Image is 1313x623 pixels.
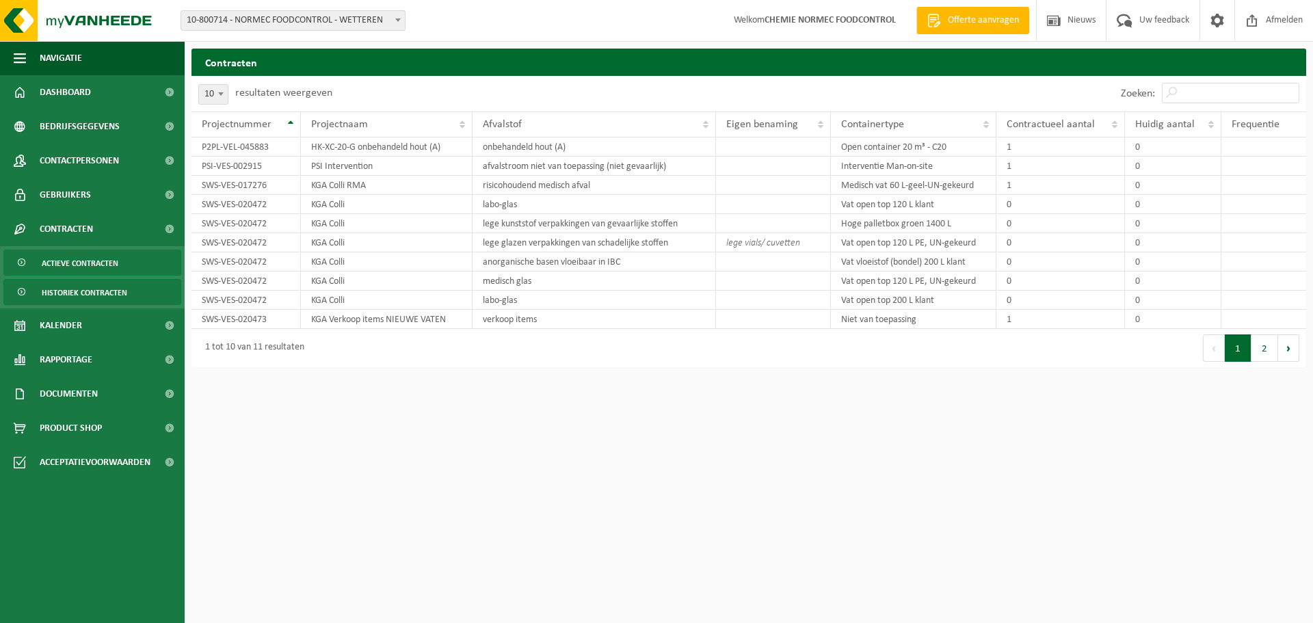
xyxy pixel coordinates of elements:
[1121,88,1155,99] label: Zoeken:
[191,310,301,329] td: SWS-VES-020473
[996,271,1125,291] td: 0
[726,238,800,248] i: lege vials/ cuvetten
[1125,157,1221,176] td: 0
[831,252,997,271] td: Vat vloeistof (bondel) 200 L klant
[916,7,1029,34] a: Offerte aanvragen
[301,271,473,291] td: KGA Colli
[765,15,896,25] strong: CHEMIE NORMEC FOODCONTROL
[831,291,997,310] td: Vat open top 200 L klant
[40,377,98,411] span: Documenten
[1125,176,1221,195] td: 0
[301,176,473,195] td: KGA Colli RMA
[1125,271,1221,291] td: 0
[191,291,301,310] td: SWS-VES-020472
[831,176,997,195] td: Medisch vat 60 L-geel-UN-gekeurd
[191,49,1306,75] h2: Contracten
[1203,334,1225,362] button: Previous
[42,280,127,306] span: Historiek contracten
[191,252,301,271] td: SWS-VES-020472
[202,119,271,130] span: Projectnummer
[996,195,1125,214] td: 0
[1007,119,1095,130] span: Contractueel aantal
[198,336,304,360] div: 1 tot 10 van 11 resultaten
[726,119,798,130] span: Eigen benaming
[1125,214,1221,233] td: 0
[40,411,102,445] span: Product Shop
[831,310,997,329] td: Niet van toepassing
[40,343,92,377] span: Rapportage
[996,291,1125,310] td: 0
[996,137,1125,157] td: 1
[1125,233,1221,252] td: 0
[1125,291,1221,310] td: 0
[831,214,997,233] td: Hoge palletbox groen 1400 L
[473,176,716,195] td: risicohoudend medisch afval
[191,157,301,176] td: PSI-VES-002915
[996,157,1125,176] td: 1
[841,119,904,130] span: Containertype
[301,214,473,233] td: KGA Colli
[473,233,716,252] td: lege glazen verpakkingen van schadelijke stoffen
[301,252,473,271] td: KGA Colli
[473,271,716,291] td: medisch glas
[181,11,405,30] span: 10-800714 - NORMEC FOODCONTROL - WETTEREN
[473,252,716,271] td: anorganische basen vloeibaar in IBC
[831,137,997,157] td: Open container 20 m³ - C20
[1251,334,1278,362] button: 2
[191,176,301,195] td: SWS-VES-017276
[40,109,120,144] span: Bedrijfsgegevens
[40,445,150,479] span: Acceptatievoorwaarden
[301,137,473,157] td: HK-XC-20-G onbehandeld hout (A)
[1125,195,1221,214] td: 0
[473,157,716,176] td: afvalstroom niet van toepassing (niet gevaarlijk)
[40,144,119,178] span: Contactpersonen
[473,310,716,329] td: verkoop items
[1232,119,1279,130] span: Frequentie
[1135,119,1195,130] span: Huidig aantal
[996,233,1125,252] td: 0
[996,310,1125,329] td: 1
[40,178,91,212] span: Gebruikers
[1278,334,1299,362] button: Next
[996,176,1125,195] td: 1
[40,212,93,246] span: Contracten
[996,214,1125,233] td: 0
[473,291,716,310] td: labo-glas
[301,157,473,176] td: PSI Intervention
[1225,334,1251,362] button: 1
[1125,137,1221,157] td: 0
[40,75,91,109] span: Dashboard
[473,214,716,233] td: lege kunststof verpakkingen van gevaarlijke stoffen
[40,41,82,75] span: Navigatie
[181,10,406,31] span: 10-800714 - NORMEC FOODCONTROL - WETTEREN
[301,310,473,329] td: KGA Verkoop items NIEUWE VATEN
[198,84,228,105] span: 10
[3,279,181,305] a: Historiek contracten
[473,195,716,214] td: labo-glas
[235,88,332,98] label: resultaten weergeven
[42,250,118,276] span: Actieve contracten
[311,119,368,130] span: Projectnaam
[199,85,228,104] span: 10
[944,14,1022,27] span: Offerte aanvragen
[301,195,473,214] td: KGA Colli
[40,308,82,343] span: Kalender
[996,252,1125,271] td: 0
[191,214,301,233] td: SWS-VES-020472
[301,233,473,252] td: KGA Colli
[301,291,473,310] td: KGA Colli
[831,157,997,176] td: Interventie Man-on-site
[831,271,997,291] td: Vat open top 120 L PE, UN-gekeurd
[191,195,301,214] td: SWS-VES-020472
[191,271,301,291] td: SWS-VES-020472
[1125,252,1221,271] td: 0
[1125,310,1221,329] td: 0
[191,233,301,252] td: SWS-VES-020472
[831,195,997,214] td: Vat open top 120 L klant
[191,137,301,157] td: P2PL-VEL-045883
[831,233,997,252] td: Vat open top 120 L PE, UN-gekeurd
[473,137,716,157] td: onbehandeld hout (A)
[483,119,522,130] span: Afvalstof
[3,250,181,276] a: Actieve contracten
